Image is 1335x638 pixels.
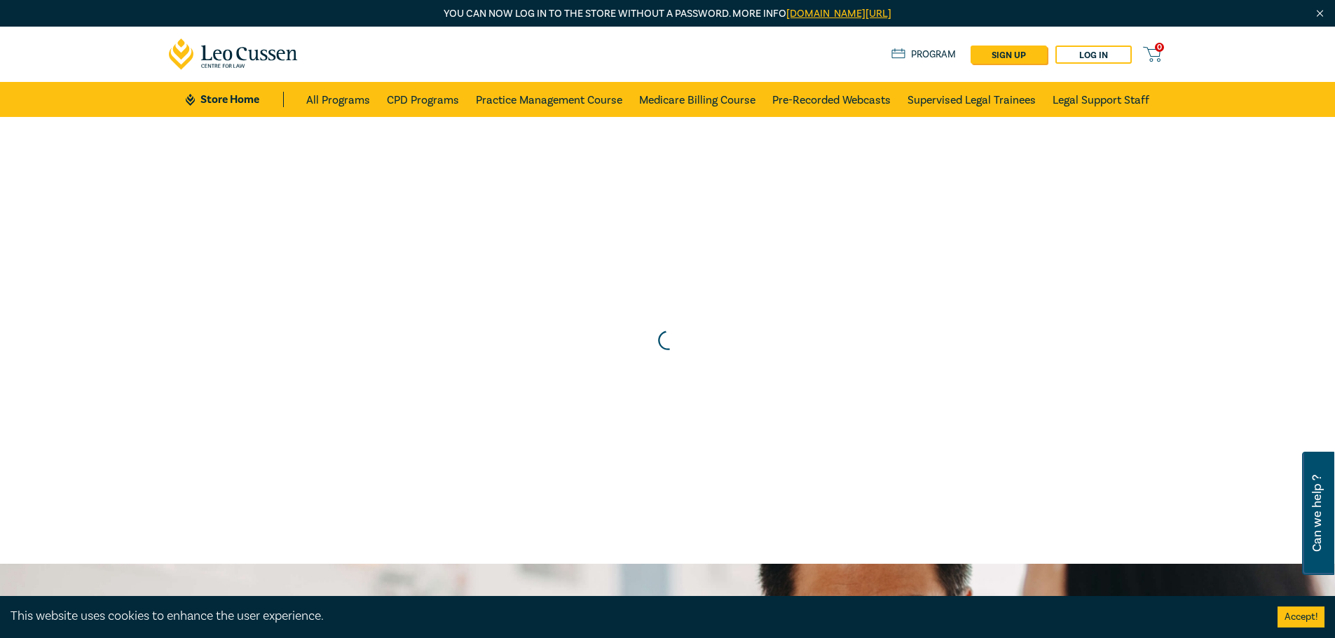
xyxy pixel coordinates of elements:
[387,82,459,117] a: CPD Programs
[11,607,1257,625] div: This website uses cookies to enhance the user experience.
[1053,82,1149,117] a: Legal Support Staff
[639,82,755,117] a: Medicare Billing Course
[891,47,957,62] a: Program
[169,6,1167,22] p: You can now log in to the store without a password. More info
[908,82,1036,117] a: Supervised Legal Trainees
[786,7,891,20] a: [DOMAIN_NAME][URL]
[1155,43,1164,52] span: 0
[476,82,622,117] a: Practice Management Course
[971,46,1047,64] a: sign up
[1055,46,1132,64] a: Log in
[1314,8,1326,20] img: Close
[1278,606,1324,627] button: Accept cookies
[306,82,370,117] a: All Programs
[1310,460,1324,567] span: Can we help ?
[186,92,283,107] a: Store Home
[772,82,891,117] a: Pre-Recorded Webcasts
